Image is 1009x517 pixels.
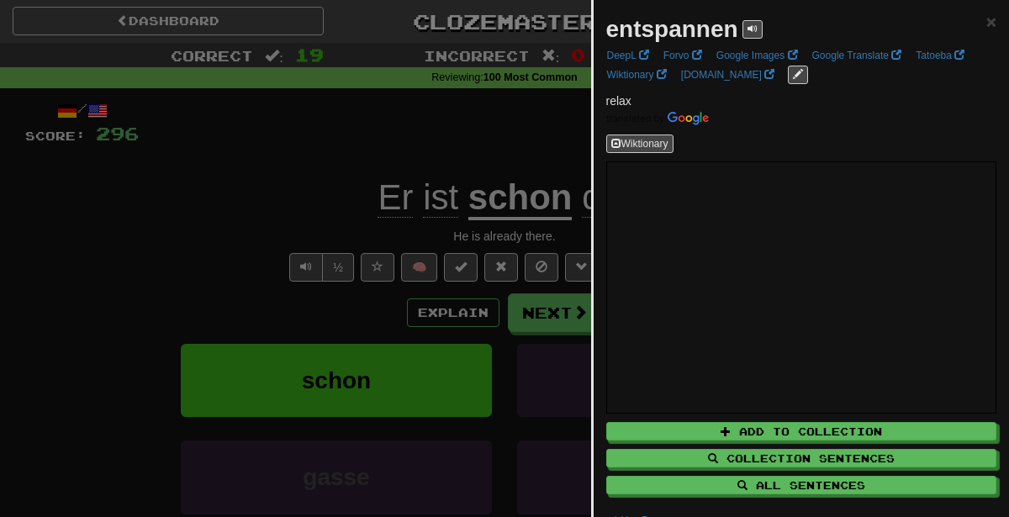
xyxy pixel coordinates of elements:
button: All Sentences [606,476,997,494]
button: Add to Collection [606,422,997,441]
a: Wiktionary [602,66,672,84]
button: edit links [788,66,808,84]
a: Google Translate [807,46,907,65]
button: Wiktionary [606,135,674,153]
a: Forvo [658,46,707,65]
a: Google Images [711,46,803,65]
img: Color short [606,112,709,125]
span: × [986,12,996,31]
strong: entspannen [606,16,738,42]
a: [DOMAIN_NAME] [676,66,779,84]
a: DeepL [602,46,654,65]
span: relax [606,94,631,108]
button: Collection Sentences [606,449,997,467]
a: Tatoeba [911,46,969,65]
button: Close [986,13,996,30]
